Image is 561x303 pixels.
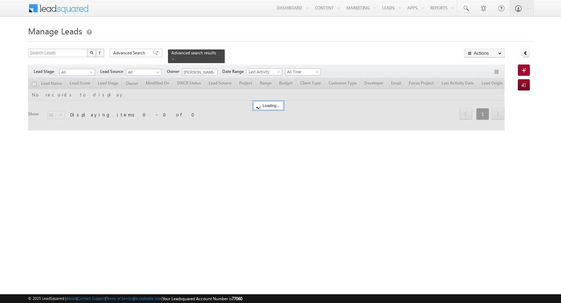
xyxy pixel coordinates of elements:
[100,68,126,75] span: Lead Source
[126,69,162,76] a: All
[60,69,93,75] span: All
[246,68,282,75] a: Last Activity
[182,69,218,76] input: Type to Search
[113,50,147,56] span: Advanced Search
[247,69,280,75] span: Last Activity
[106,296,134,301] a: Terms of Service
[208,69,217,76] a: Show All Items
[285,68,321,75] a: All Time
[135,296,161,301] a: Acceptable Use
[464,49,505,58] button: Actions
[28,295,242,302] span: © 2025 LeadSquared | | | | |
[66,296,76,301] a: About
[96,49,104,57] button: ?
[222,68,246,75] span: Date Range
[34,68,59,75] span: Lead Stage
[77,296,105,301] a: Contact Support
[59,69,95,76] a: All
[167,68,182,75] span: Owner
[28,25,82,36] span: Manage Leads
[126,69,160,75] span: All
[90,51,93,54] img: Search
[285,69,319,75] span: All Time
[99,50,102,56] span: ?
[232,296,242,301] span: 77060
[171,50,216,55] span: Advanced search results
[162,296,242,301] span: Your Leadsquared Account Number is
[254,101,283,110] div: Loading...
